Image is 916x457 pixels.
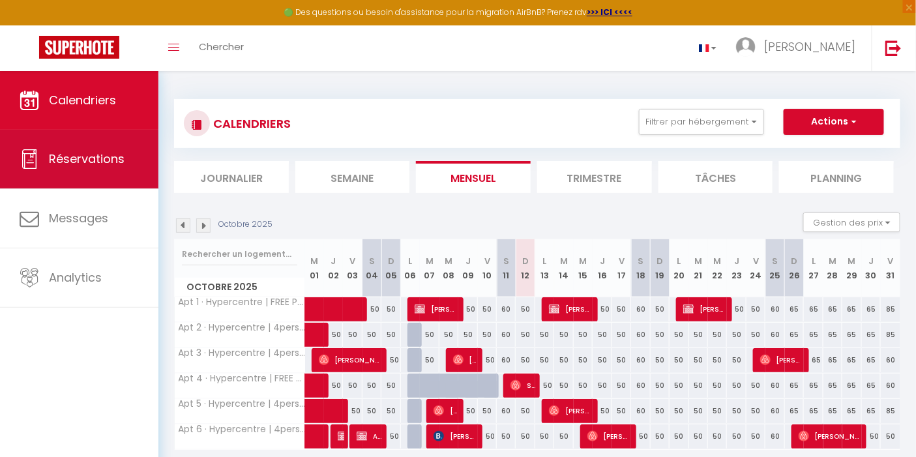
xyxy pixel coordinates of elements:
abbr: V [484,255,490,267]
abbr: S [773,255,778,267]
abbr: M [580,255,587,267]
div: 50 [708,399,727,423]
div: 50 [535,374,554,398]
div: 50 [727,424,746,449]
th: 07 [420,239,439,297]
div: 50 [574,374,593,398]
div: 50 [727,399,746,423]
span: [PERSON_NAME] [764,38,855,55]
th: 19 [651,239,670,297]
th: 11 [497,239,516,297]
abbr: V [619,255,625,267]
abbr: L [543,255,547,267]
th: 02 [324,239,343,297]
div: 65 [842,348,861,372]
div: 50 [612,297,631,321]
abbr: S [369,255,375,267]
div: 50 [535,424,554,449]
div: 65 [862,374,881,398]
div: 50 [343,323,362,347]
th: 16 [593,239,612,297]
span: Chercher [199,40,244,53]
div: 50 [554,348,573,372]
li: Journalier [174,161,289,193]
abbr: V [350,255,356,267]
span: Réservations [49,151,125,167]
th: 06 [401,239,420,297]
div: 60 [765,424,784,449]
div: 50 [670,424,688,449]
div: 50 [420,323,439,347]
div: 60 [765,399,784,423]
div: 50 [554,323,573,347]
div: 50 [689,424,708,449]
abbr: D [657,255,663,267]
th: 13 [535,239,554,297]
div: 50 [554,374,573,398]
div: 50 [458,399,477,423]
div: 50 [651,399,670,423]
div: 50 [651,374,670,398]
li: Mensuel [416,161,531,193]
abbr: L [408,255,412,267]
div: 85 [881,297,900,321]
img: Super Booking [39,36,119,59]
div: 50 [516,399,535,423]
div: 50 [689,323,708,347]
abbr: S [503,255,509,267]
div: 50 [381,374,400,398]
div: 50 [458,297,477,321]
div: 60 [631,399,650,423]
div: 50 [516,348,535,372]
div: 50 [535,323,554,347]
div: 50 [670,348,688,372]
div: 65 [823,399,842,423]
th: 05 [381,239,400,297]
abbr: M [848,255,856,267]
th: 30 [862,239,881,297]
div: 65 [804,374,823,398]
th: 28 [823,239,842,297]
div: 50 [612,374,631,398]
div: 50 [651,424,670,449]
div: 50 [574,348,593,372]
li: Semaine [295,161,410,193]
div: 65 [842,374,861,398]
span: ABJ DIAG EXPERTISE [357,424,382,449]
div: 65 [823,348,842,372]
div: 65 [785,323,804,347]
abbr: M [426,255,434,267]
div: 50 [651,323,670,347]
div: 50 [381,348,400,372]
span: Octobre 2025 [175,278,304,297]
span: Analytics [49,269,102,286]
div: 60 [497,399,516,423]
abbr: M [310,255,318,267]
div: 50 [516,323,535,347]
div: 65 [785,297,804,321]
div: 50 [708,374,727,398]
span: Siwar Guerrida [510,373,536,398]
span: [PERSON_NAME] [434,398,459,423]
div: 85 [881,399,900,423]
div: 50 [689,374,708,398]
div: 50 [670,399,688,423]
abbr: M [694,255,702,267]
div: 65 [785,399,804,423]
div: 50 [420,348,439,372]
div: 50 [689,399,708,423]
div: 50 [535,348,554,372]
div: 65 [823,297,842,321]
div: 50 [381,323,400,347]
div: 65 [862,399,881,423]
div: 50 [458,323,477,347]
th: 27 [804,239,823,297]
img: ... [736,37,756,57]
div: 50 [381,424,400,449]
div: 50 [478,297,497,321]
input: Rechercher un logement... [182,243,297,266]
div: 50 [343,374,362,398]
div: 50 [746,297,765,321]
div: 50 [478,399,497,423]
img: logout [885,40,902,56]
